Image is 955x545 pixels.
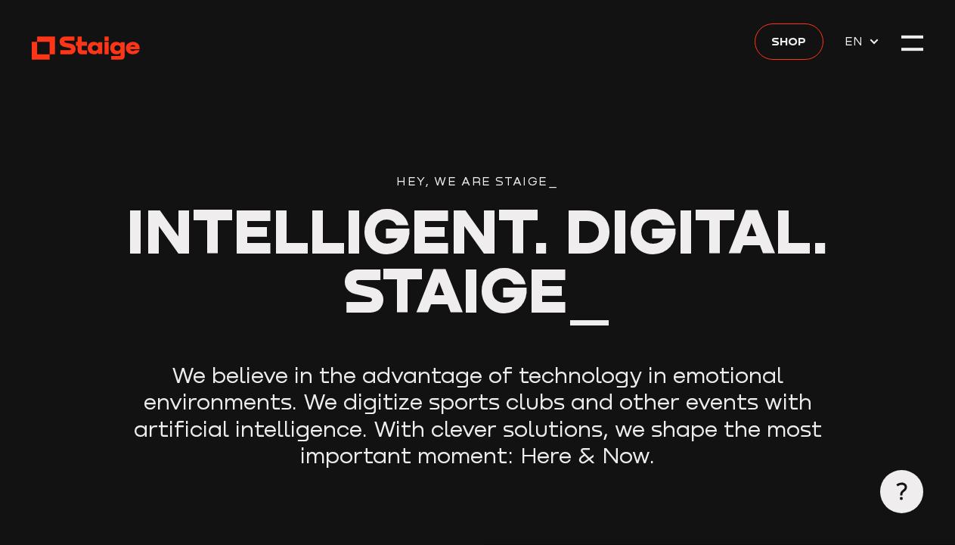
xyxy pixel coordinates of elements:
[755,23,823,60] a: Shop
[126,192,829,326] span: Intelligent. Digital. Staige_
[771,32,806,51] span: Shop
[845,32,868,51] span: EN
[119,362,837,469] p: We believe in the advantage of technology in emotional environments. We digitize sports clubs and...
[32,172,922,191] div: Hey, we are Staige_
